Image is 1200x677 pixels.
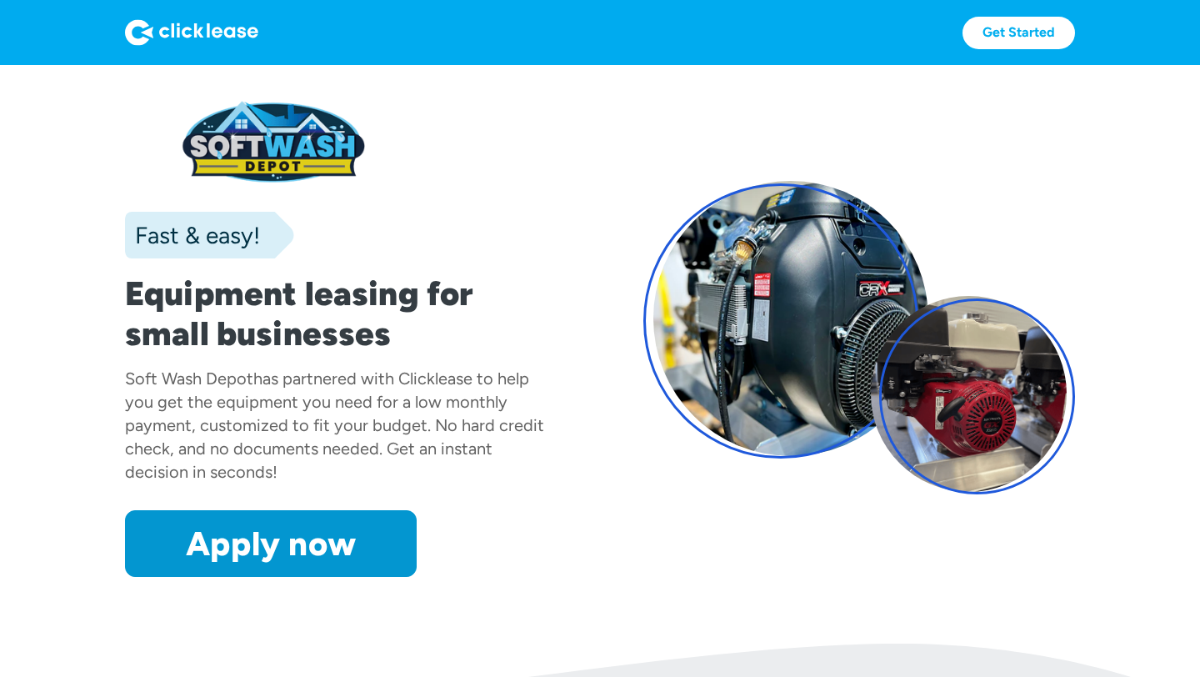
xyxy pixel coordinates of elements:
img: Logo [125,19,258,46]
div: Soft Wash Depot [125,369,253,389]
div: Fast & easy! [125,218,260,252]
a: Get Started [962,17,1075,49]
h1: Equipment leasing for small businesses [125,273,557,354]
div: has partnered with Clicklease to help you get the equipment you need for a low monthly payment, c... [125,369,544,482]
a: Apply now [125,510,417,577]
